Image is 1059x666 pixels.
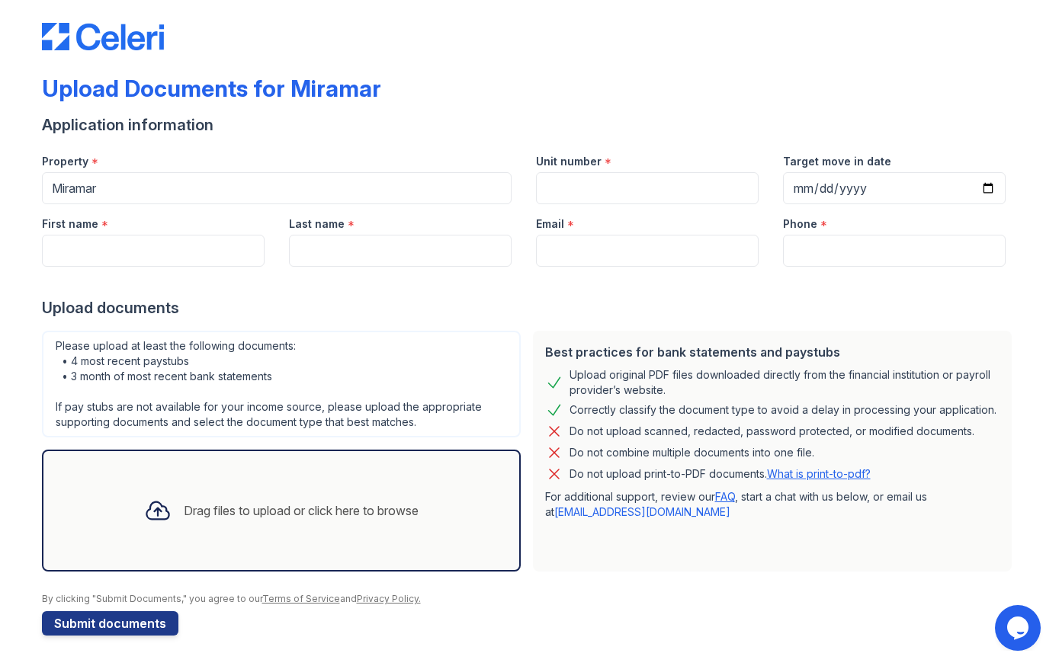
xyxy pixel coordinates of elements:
[545,489,1000,520] p: For additional support, review our , start a chat with us below, or email us at
[184,501,419,520] div: Drag files to upload or click here to browse
[357,593,421,604] a: Privacy Policy.
[715,490,735,503] a: FAQ
[42,297,1018,319] div: Upload documents
[570,422,974,440] div: Do not upload scanned, redacted, password protected, or modified documents.
[783,154,891,169] label: Target move in date
[536,216,564,232] label: Email
[783,216,817,232] label: Phone
[289,216,345,232] label: Last name
[42,114,1018,136] div: Application information
[536,154,602,169] label: Unit number
[42,154,88,169] label: Property
[570,466,871,482] p: Do not upload print-to-PDF documents.
[554,505,730,518] a: [EMAIL_ADDRESS][DOMAIN_NAME]
[570,401,996,419] div: Correctly classify the document type to avoid a delay in processing your application.
[545,343,1000,361] div: Best practices for bank statements and paystubs
[570,367,1000,398] div: Upload original PDF files downloaded directly from the financial institution or payroll provider’...
[995,605,1044,651] iframe: chat widget
[767,467,871,480] a: What is print-to-pdf?
[42,23,164,50] img: CE_Logo_Blue-a8612792a0a2168367f1c8372b55b34899dd931a85d93a1a3d3e32e68fde9ad4.png
[42,331,521,437] div: Please upload at least the following documents: • 4 most recent paystubs • 3 month of most recent...
[42,75,381,102] div: Upload Documents for Miramar
[570,443,814,462] div: Do not combine multiple documents into one file.
[42,593,1018,605] div: By clicking "Submit Documents," you agree to our and
[262,593,340,604] a: Terms of Service
[42,216,98,232] label: First name
[42,611,178,636] button: Submit documents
